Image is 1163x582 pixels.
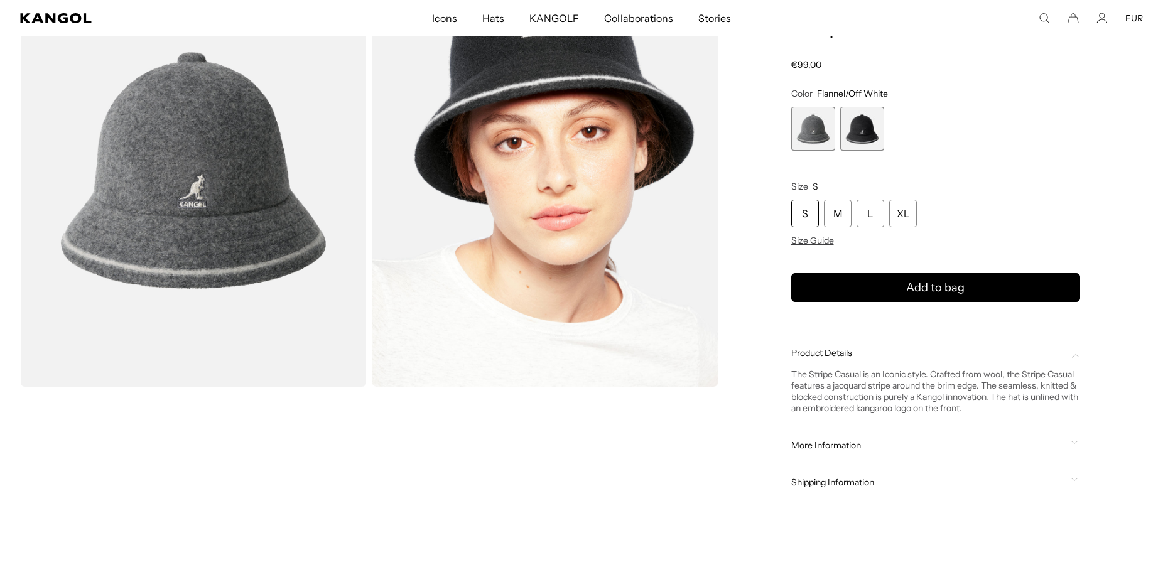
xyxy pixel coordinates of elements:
[1039,13,1050,24] summary: Search here
[791,200,819,227] div: S
[791,439,1066,451] span: More Information
[791,477,1066,488] span: Shipping Information
[813,181,818,192] span: S
[840,107,884,151] div: 2 of 2
[791,181,808,192] span: Size
[857,200,884,227] div: L
[1096,13,1108,24] a: Account
[791,235,834,246] span: Size Guide
[791,369,1081,414] div: The Stripe Casual is an Iconic style. Crafted from wool, the Stripe Casual features a jacquard st...
[1125,13,1143,24] button: EUR
[817,88,888,99] span: Flannel/Off White
[840,107,884,151] label: Black/Off White
[824,200,852,227] div: M
[791,59,821,70] span: €99,00
[791,347,1066,358] span: Product Details
[791,88,813,99] span: Color
[906,279,965,296] span: Add to bag
[791,273,1081,302] button: Add to bag
[1068,13,1079,24] button: Cart
[791,107,835,151] div: 1 of 2
[20,13,286,23] a: Kangol
[791,107,835,151] label: Flannel/Off White
[889,200,917,227] div: XL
